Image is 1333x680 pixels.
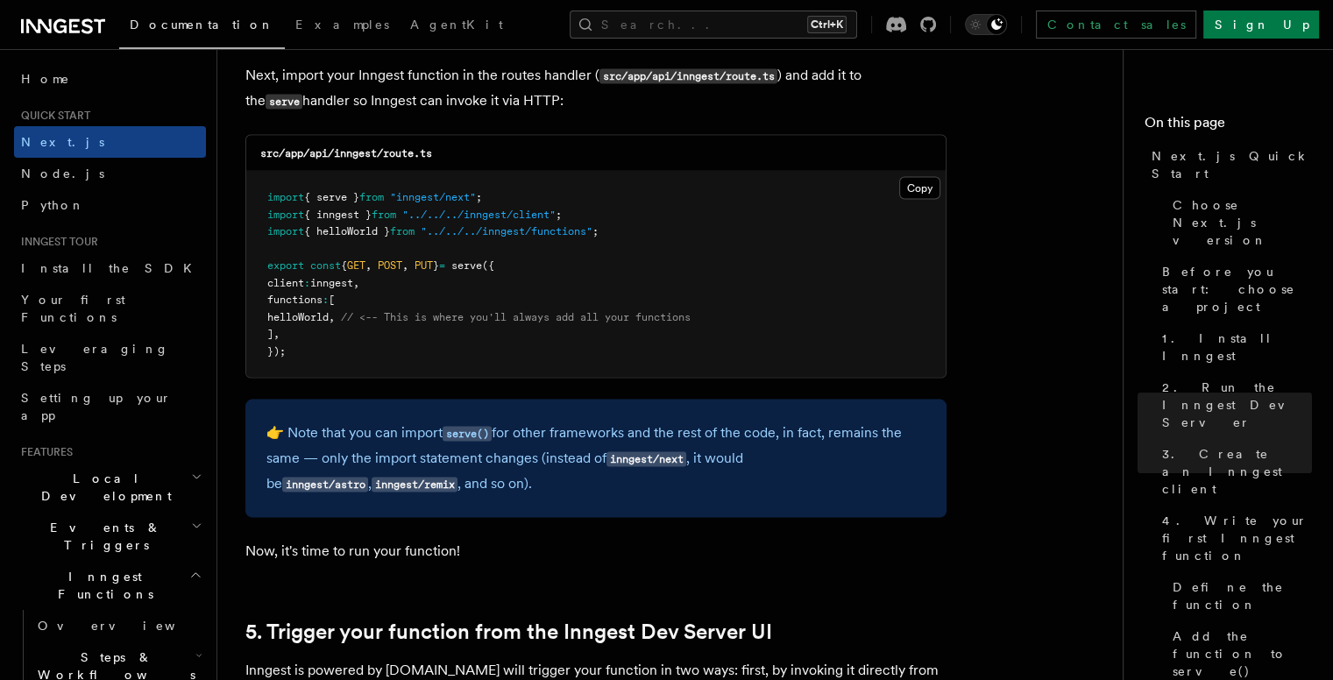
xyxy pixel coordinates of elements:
[599,69,777,84] code: src/app/api/inngest/route.ts
[31,610,206,641] a: Overview
[14,63,206,95] a: Home
[359,191,384,203] span: from
[267,294,323,306] span: functions
[267,209,304,221] span: import
[14,284,206,333] a: Your first Functions
[1166,571,1312,620] a: Define the function
[443,427,492,442] code: serve()
[451,259,482,272] span: serve
[267,225,304,237] span: import
[390,191,476,203] span: "inngest/next"
[21,166,104,181] span: Node.js
[21,391,172,422] span: Setting up your app
[341,311,691,323] span: // <-- This is where you'll always add all your functions
[556,209,562,221] span: ;
[1155,372,1312,438] a: 2. Run the Inngest Dev Server
[14,333,206,382] a: Leveraging Steps
[266,421,925,497] p: 👉 Note that you can import for other frameworks and the rest of the code, in fact, remains the sa...
[390,225,415,237] span: from
[14,109,90,123] span: Quick start
[415,259,433,272] span: PUT
[606,452,686,467] code: inngest/next
[1155,256,1312,322] a: Before you start: choose a project
[14,189,206,221] a: Python
[14,512,206,561] button: Events & Triggers
[304,277,310,289] span: :
[570,11,857,39] button: Search...Ctrl+K
[1155,438,1312,505] a: 3. Create an Inngest client
[14,235,98,249] span: Inngest tour
[310,259,341,272] span: const
[807,16,847,33] kbd: Ctrl+K
[341,259,347,272] span: {
[267,345,286,358] span: });
[329,311,335,323] span: ,
[130,18,274,32] span: Documentation
[266,95,302,110] code: serve
[14,519,191,554] span: Events & Triggers
[1162,512,1312,564] span: 4. Write your first Inngest function
[1166,189,1312,256] a: Choose Next.js version
[21,70,70,88] span: Home
[1145,140,1312,189] a: Next.js Quick Start
[353,277,359,289] span: ,
[476,191,482,203] span: ;
[267,259,304,272] span: export
[310,277,353,289] span: inngest
[1155,505,1312,571] a: 4. Write your first Inngest function
[21,293,125,324] span: Your first Functions
[1152,147,1312,182] span: Next.js Quick Start
[14,158,206,189] a: Node.js
[402,209,556,221] span: "../../../inngest/client"
[372,209,396,221] span: from
[1036,11,1196,39] a: Contact sales
[14,252,206,284] a: Install the SDK
[1145,112,1312,140] h4: On this page
[402,259,408,272] span: ,
[267,328,273,340] span: ]
[323,294,329,306] span: :
[267,311,329,323] span: helloWorld
[1162,329,1312,365] span: 1. Install Inngest
[245,539,947,563] p: Now, it's time to run your function!
[1155,322,1312,372] a: 1. Install Inngest
[119,5,285,49] a: Documentation
[433,259,439,272] span: }
[400,5,514,47] a: AgentKit
[592,225,599,237] span: ;
[285,5,400,47] a: Examples
[365,259,372,272] span: ,
[245,620,772,644] a: 5. Trigger your function from the Inngest Dev Server UI
[421,225,592,237] span: "../../../inngest/functions"
[21,198,85,212] span: Python
[14,561,206,610] button: Inngest Functions
[1173,578,1312,613] span: Define the function
[14,568,189,603] span: Inngest Functions
[443,424,492,441] a: serve()
[273,328,280,340] span: ,
[14,382,206,431] a: Setting up your app
[1162,263,1312,315] span: Before you start: choose a project
[14,445,73,459] span: Features
[378,259,402,272] span: POST
[1173,196,1312,249] span: Choose Next.js version
[899,177,940,200] button: Copy
[21,261,202,275] span: Install the SDK
[260,147,432,159] code: src/app/api/inngest/route.ts
[14,463,206,512] button: Local Development
[21,342,169,373] span: Leveraging Steps
[347,259,365,272] span: GET
[21,135,104,149] span: Next.js
[1173,627,1312,680] span: Add the function to serve()
[245,63,947,114] p: Next, import your Inngest function in the routes handler ( ) and add it to the handler so Inngest...
[304,209,372,221] span: { inngest }
[372,478,457,492] code: inngest/remix
[1162,379,1312,431] span: 2. Run the Inngest Dev Server
[267,191,304,203] span: import
[282,478,368,492] code: inngest/astro
[1162,445,1312,498] span: 3. Create an Inngest client
[304,225,390,237] span: { helloWorld }
[295,18,389,32] span: Examples
[329,294,335,306] span: [
[965,14,1007,35] button: Toggle dark mode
